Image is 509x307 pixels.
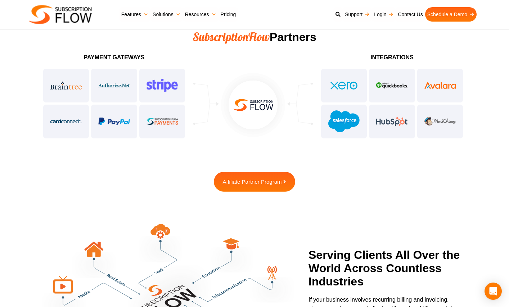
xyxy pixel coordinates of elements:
a: Login [372,7,396,22]
img: subscriptionflow [219,71,287,139]
div: Open Intercom Messenger [485,283,502,300]
a: Support [343,7,372,22]
img: Subscriptionflow [29,5,92,24]
a: Resources [183,7,219,22]
h3: integrations [320,55,464,60]
h2: Serving Clients All Over the World Across Countless Industries [308,248,465,288]
a: Features [119,7,150,22]
span: Affiliate Partner Program [223,179,282,184]
a: Contact Us [396,7,425,22]
a: Pricing [219,7,238,22]
a: Affiliate Partner Program [214,172,296,192]
a: Solutions [150,7,183,22]
span: SubscriptionFlow [193,29,270,44]
a: Schedule a Demo [425,7,477,22]
h2: Partners [75,30,434,44]
h3: Payment Gateways [42,55,186,60]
